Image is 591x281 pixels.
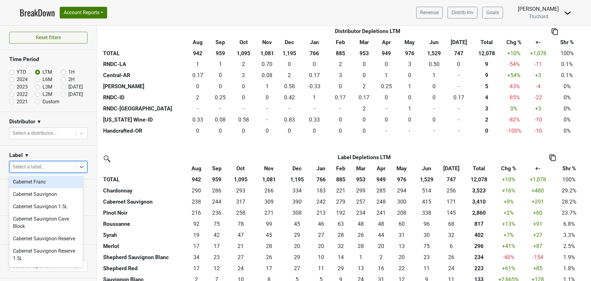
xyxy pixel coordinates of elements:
span: +1,078 [530,50,546,56]
td: 0 [186,125,209,136]
td: -100 % [502,125,526,136]
div: 0 [377,93,396,101]
div: Cabernet Sauvignon 1.5L [9,200,83,213]
a: Goals [482,7,503,19]
td: 0.83 [278,114,300,125]
div: - [188,105,208,113]
td: 0 [278,103,300,114]
span: Truchard [529,14,548,19]
td: 0 [397,114,422,125]
div: 3 [472,105,501,113]
td: 0 [446,125,471,136]
th: [PERSON_NAME] [102,81,186,92]
div: 0 [188,127,208,135]
td: 100% [551,48,584,59]
td: 0 [422,92,447,103]
div: - [330,105,351,113]
a: BreakDown [20,6,55,19]
th: Jan: activate to sort column ascending [300,37,328,48]
div: 1 [423,71,445,79]
div: -10 [527,127,549,135]
label: [DATE] [68,83,83,91]
th: 1,195 [278,48,300,59]
div: 5 [472,82,501,90]
th: 959 [209,48,231,59]
div: - [257,105,277,113]
div: 2 [354,105,374,113]
div: - [448,105,469,113]
div: 0 [448,60,469,68]
td: 1 [397,81,422,92]
div: Cabernet Sauvignon Reserve [9,233,83,245]
th: 2.150 [471,114,502,125]
div: 0 [399,116,420,124]
td: 0 [376,92,397,103]
td: 0 [300,59,328,70]
div: 0 [257,127,277,135]
label: L3M [42,83,52,91]
th: Aug: activate to sort column ascending [186,163,207,174]
div: - [448,127,469,135]
th: 747 [446,48,471,59]
div: 0 [280,127,299,135]
td: 0% [551,81,584,92]
td: 0.583 [278,81,300,92]
div: - [211,105,230,113]
div: 0.33 [302,116,327,124]
th: 976 [397,48,422,59]
div: - [399,127,420,135]
div: 2 [280,71,299,79]
th: Feb: activate to sort column ascending [328,37,353,48]
td: 0 [209,81,231,92]
td: 0 [397,125,422,136]
td: 0 [422,81,447,92]
td: 0 [328,125,353,136]
td: 0 % [502,103,526,114]
img: Dropdown Menu [564,9,571,17]
div: 0 [399,93,420,101]
div: [PERSON_NAME] [518,5,559,13]
td: 0 [446,103,471,114]
td: 0 [256,114,278,125]
td: 0 [446,59,471,70]
div: 0.17 [330,93,351,101]
div: - [423,127,445,135]
td: 0 [446,70,471,81]
div: -11 [527,60,549,68]
td: 0 [328,114,353,125]
td: 0.167 [300,70,328,81]
div: 1 [399,82,420,90]
td: 0.5 [422,59,447,70]
td: 0 [209,70,231,81]
div: 2 [233,60,254,68]
td: 0 [328,103,353,114]
td: 0 [353,70,376,81]
td: 0 [376,114,397,125]
div: 0.50 [423,60,445,68]
td: 0 [353,114,376,125]
div: - [448,116,469,124]
th: RNDC-ID [102,92,186,103]
td: 0 [353,125,376,136]
th: Aug: activate to sort column ascending [186,37,209,48]
div: +3 [527,71,549,79]
td: 1.333 [256,81,278,92]
td: -85 % [502,92,526,103]
div: 0.08 [211,116,230,124]
div: 0 [423,82,445,90]
th: Jan: activate to sort column ascending [311,163,331,174]
div: 0 [377,116,396,124]
div: Cabernet Sauvignon [9,188,83,200]
td: 0 [209,125,231,136]
td: 0 [328,81,353,92]
div: 0 [211,127,230,135]
label: LTM [42,68,52,76]
th: Apr: activate to sort column ascending [371,163,391,174]
div: - [280,105,299,113]
div: 0 [233,93,254,101]
th: RNDC-[GEOGRAPHIC_DATA] [102,103,186,114]
a: Distrib Inv [448,7,477,19]
th: Dec: activate to sort column ascending [283,163,311,174]
div: - [302,105,327,113]
div: 1 [377,71,396,79]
